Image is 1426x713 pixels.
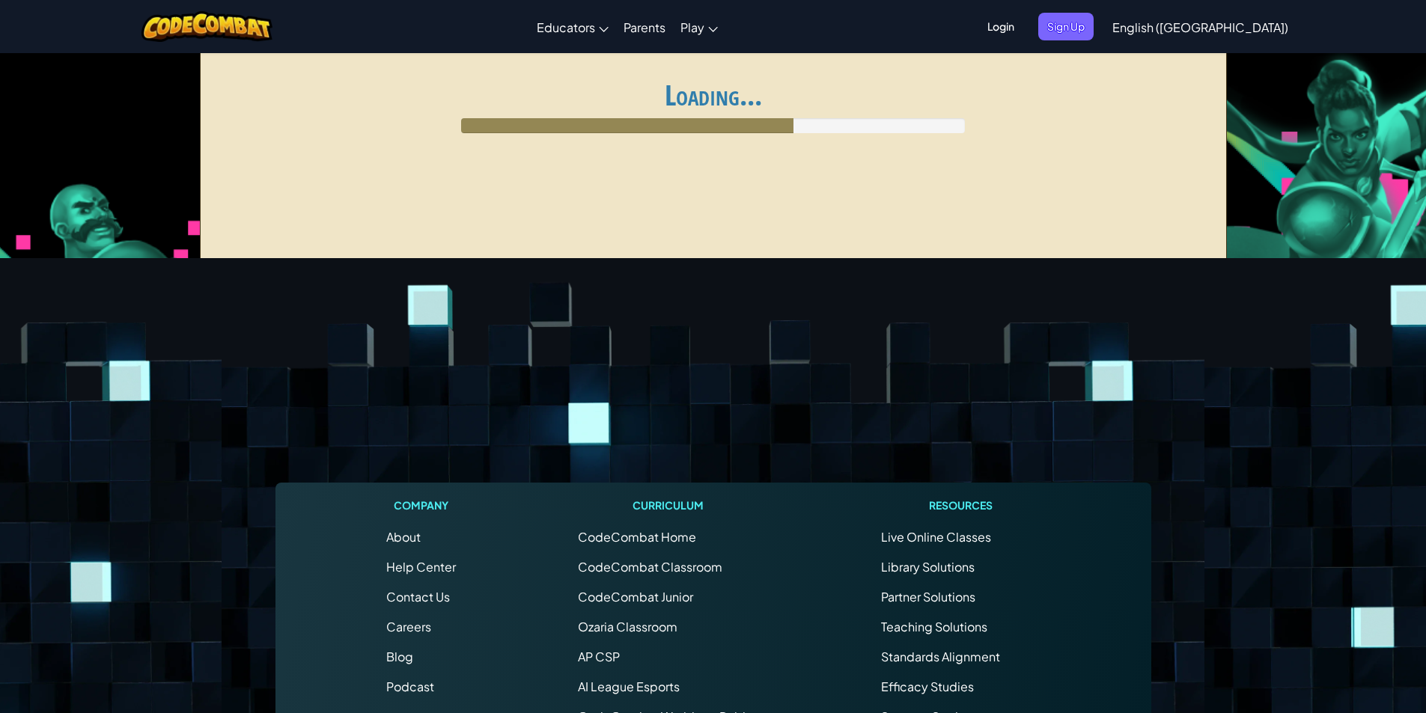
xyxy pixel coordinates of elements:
[881,559,975,575] a: Library Solutions
[578,559,722,575] a: CodeCombat Classroom
[578,649,620,664] a: AP CSP
[881,649,1000,664] a: Standards Alignment
[881,529,991,545] a: Live Online Classes
[386,619,431,634] a: Careers
[578,529,696,545] span: CodeCombat Home
[537,19,595,35] span: Educators
[210,79,1217,111] h1: Loading...
[578,498,759,513] h1: Curriculum
[578,589,693,605] a: CodeCombat Junior
[386,498,456,513] h1: Company
[673,7,725,47] a: Play
[680,19,704,35] span: Play
[881,589,975,605] a: Partner Solutions
[386,589,450,605] span: Contact Us
[616,7,673,47] a: Parents
[141,11,272,42] img: CodeCombat logo
[386,649,413,664] a: Blog
[881,619,987,634] a: Teaching Solutions
[386,529,421,545] a: About
[1105,7,1296,47] a: English ([GEOGRAPHIC_DATA])
[529,7,616,47] a: Educators
[1038,13,1094,40] button: Sign Up
[1112,19,1288,35] span: English ([GEOGRAPHIC_DATA])
[978,13,1023,40] button: Login
[386,679,434,694] a: Podcast
[881,679,974,694] a: Efficacy Studies
[578,619,677,634] a: Ozaria Classroom
[578,679,680,694] a: AI League Esports
[881,498,1040,513] h1: Resources
[386,559,456,575] a: Help Center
